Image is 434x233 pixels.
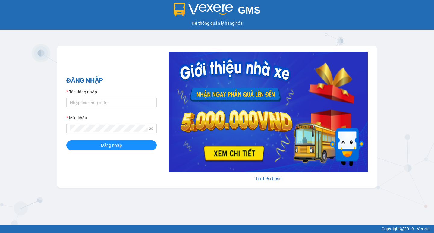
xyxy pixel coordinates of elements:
[66,140,157,150] button: Đăng nhập
[101,142,122,149] span: Đăng nhập
[66,115,87,121] label: Mật khẩu
[5,225,429,232] div: Copyright 2019 - Vexere
[174,3,233,16] img: logo 2
[174,9,261,14] a: GMS
[2,20,432,27] div: Hệ thống quản lý hàng hóa
[169,52,368,172] img: banner-0
[66,89,97,95] label: Tên đăng nhập
[149,126,153,131] span: eye-invisible
[70,125,148,132] input: Mật khẩu
[66,76,157,86] h2: ĐĂNG NHẬP
[238,5,260,16] span: GMS
[66,98,157,107] input: Tên đăng nhập
[400,227,404,231] span: copyright
[169,175,368,182] div: Tìm hiểu thêm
